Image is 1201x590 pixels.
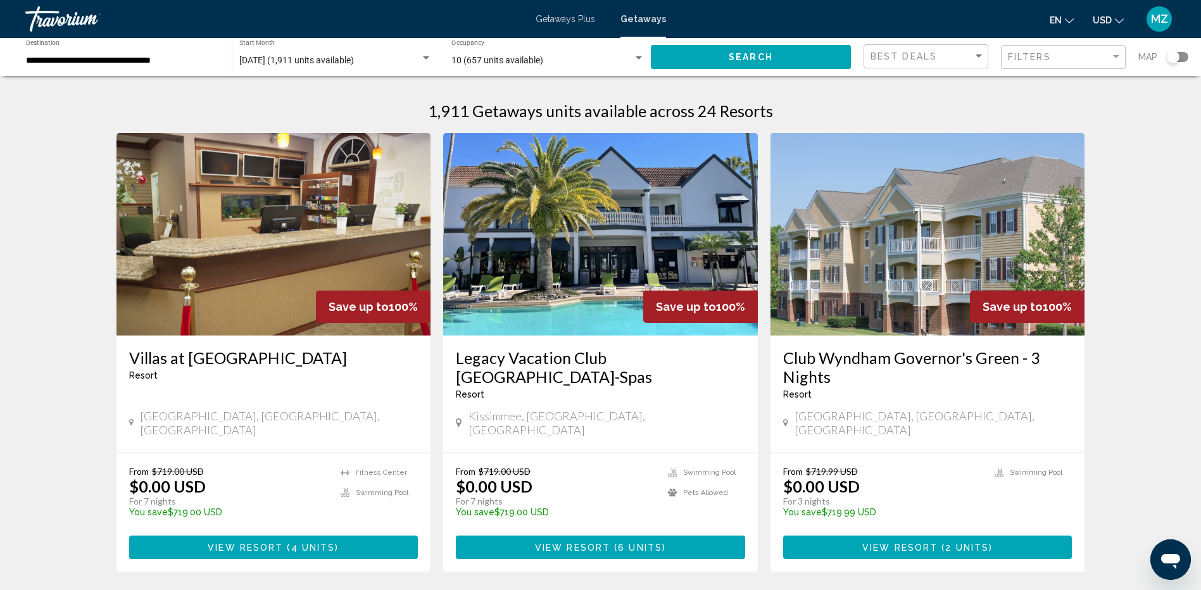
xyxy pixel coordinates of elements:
[1050,11,1074,29] button: Change language
[283,543,339,553] span: ( )
[456,466,475,477] span: From
[129,477,206,496] p: $0.00 USD
[129,536,418,559] button: View Resort(4 units)
[456,507,655,517] p: $719.00 USD
[239,55,354,65] span: [DATE] (1,911 units available)
[656,300,716,313] span: Save up to
[456,348,745,386] a: Legacy Vacation Club [GEOGRAPHIC_DATA]-Spas
[356,468,407,477] span: Fitness Center
[329,300,389,313] span: Save up to
[456,496,655,507] p: For 7 nights
[152,466,204,477] span: $719.00 USD
[456,507,494,517] span: You save
[651,45,851,68] button: Search
[618,543,662,553] span: 6 units
[795,409,1072,437] span: [GEOGRAPHIC_DATA], [GEOGRAPHIC_DATA], [GEOGRAPHIC_DATA]
[783,536,1072,559] button: View Resort(2 units)
[1151,13,1168,25] span: MZ
[783,507,983,517] p: $719.99 USD
[140,409,418,437] span: [GEOGRAPHIC_DATA], [GEOGRAPHIC_DATA], [GEOGRAPHIC_DATA]
[938,543,993,553] span: ( )
[208,543,283,553] span: View Resort
[116,133,431,336] img: C594O01X.jpg
[970,291,1085,323] div: 100%
[1093,11,1124,29] button: Change currency
[1138,48,1157,66] span: Map
[683,468,736,477] span: Swimming Pool
[783,477,860,496] p: $0.00 USD
[871,51,984,62] mat-select: Sort by
[129,348,418,367] a: Villas at [GEOGRAPHIC_DATA]
[783,466,803,477] span: From
[25,6,523,32] a: Travorium
[428,101,773,120] h1: 1,911 Getaways units available across 24 Resorts
[643,291,758,323] div: 100%
[536,14,595,24] a: Getaways Plus
[129,370,158,380] span: Resort
[456,389,484,399] span: Resort
[456,477,532,496] p: $0.00 USD
[620,14,666,24] a: Getaways
[862,543,938,553] span: View Resort
[783,389,812,399] span: Resort
[1010,468,1062,477] span: Swimming Pool
[451,55,543,65] span: 10 (657 units available)
[535,543,610,553] span: View Resort
[871,51,937,61] span: Best Deals
[479,466,531,477] span: $719.00 USD
[129,496,329,507] p: For 7 nights
[316,291,431,323] div: 100%
[291,543,336,553] span: 4 units
[1008,52,1051,62] span: Filters
[1001,44,1126,70] button: Filter
[443,133,758,336] img: 8615O01X.jpg
[456,536,745,559] button: View Resort(6 units)
[468,409,745,437] span: Kissimmee, [GEOGRAPHIC_DATA], [GEOGRAPHIC_DATA]
[783,348,1072,386] a: Club Wyndham Governor's Green - 3 Nights
[770,133,1085,336] img: C380E01X.jpg
[945,543,989,553] span: 2 units
[806,466,858,477] span: $719.99 USD
[729,53,773,63] span: Search
[683,489,728,497] span: Pets Allowed
[1050,15,1062,25] span: en
[129,507,168,517] span: You save
[783,507,822,517] span: You save
[129,507,329,517] p: $719.00 USD
[783,496,983,507] p: For 3 nights
[983,300,1043,313] span: Save up to
[1150,539,1191,580] iframe: Button to launch messaging window
[129,466,149,477] span: From
[610,543,666,553] span: ( )
[356,489,408,497] span: Swimming Pool
[1143,6,1176,32] button: User Menu
[1093,15,1112,25] span: USD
